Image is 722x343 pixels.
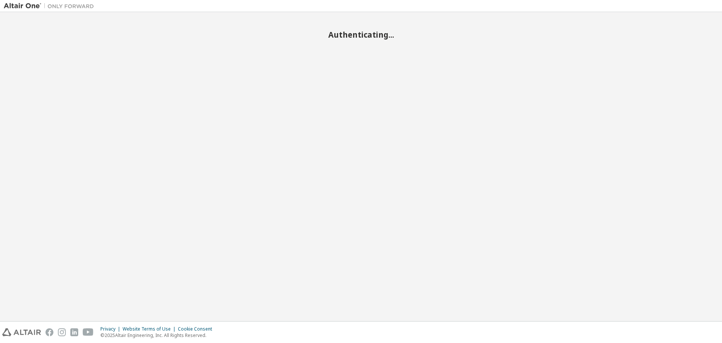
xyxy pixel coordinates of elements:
img: altair_logo.svg [2,328,41,336]
p: © 2025 Altair Engineering, Inc. All Rights Reserved. [100,332,217,338]
img: facebook.svg [46,328,53,336]
img: Altair One [4,2,98,10]
h2: Authenticating... [4,30,718,40]
img: linkedin.svg [70,328,78,336]
img: instagram.svg [58,328,66,336]
img: youtube.svg [83,328,94,336]
div: Privacy [100,326,123,332]
div: Website Terms of Use [123,326,178,332]
div: Cookie Consent [178,326,217,332]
